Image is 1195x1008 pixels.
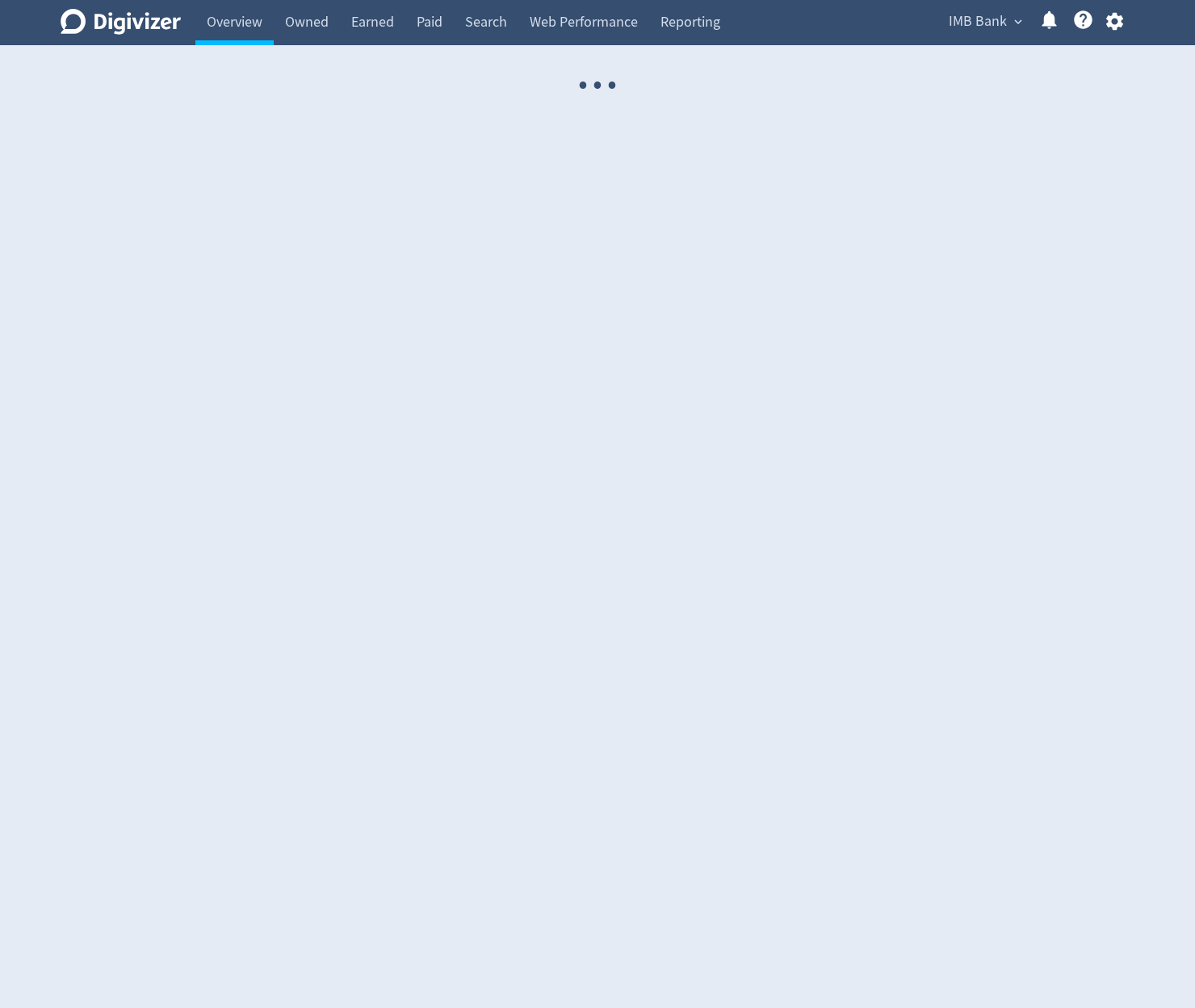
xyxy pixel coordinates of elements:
button: IMB Bank [943,9,1026,35]
span: · [576,45,590,127]
span: IMB Bank [949,9,1007,35]
span: expand_more [1011,15,1025,29]
span: · [605,45,619,127]
span: · [590,45,605,127]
